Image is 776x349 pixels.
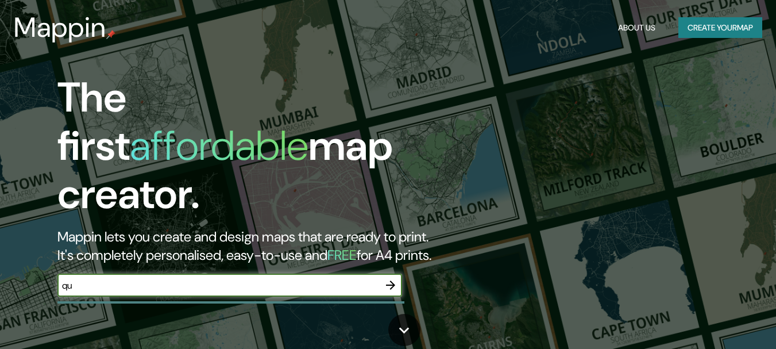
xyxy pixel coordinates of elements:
h1: affordable [130,119,308,172]
h5: FREE [327,246,357,264]
h1: The first map creator. [57,74,446,228]
h2: Mappin lets you create and design maps that are ready to print. It's completely personalised, eas... [57,228,446,264]
img: mappin-pin [106,30,115,39]
button: About Us [613,17,660,39]
button: Create yourmap [678,17,762,39]
input: Choose your favourite place [57,279,379,292]
h3: Mappin [14,11,106,44]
